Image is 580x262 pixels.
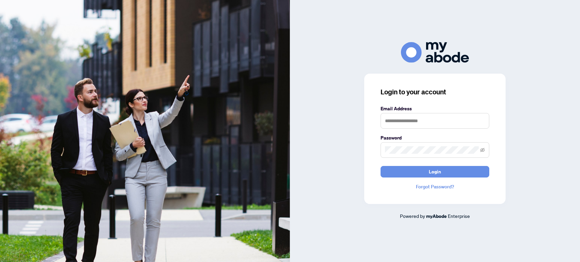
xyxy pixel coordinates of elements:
[429,166,441,177] span: Login
[448,213,470,219] span: Enterprise
[381,105,489,112] label: Email Address
[381,166,489,177] button: Login
[381,134,489,142] label: Password
[426,212,447,220] a: myAbode
[381,183,489,190] a: Forgot Password?
[401,42,469,63] img: ma-logo
[480,148,485,152] span: eye-invisible
[381,87,489,97] h3: Login to your account
[400,213,425,219] span: Powered by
